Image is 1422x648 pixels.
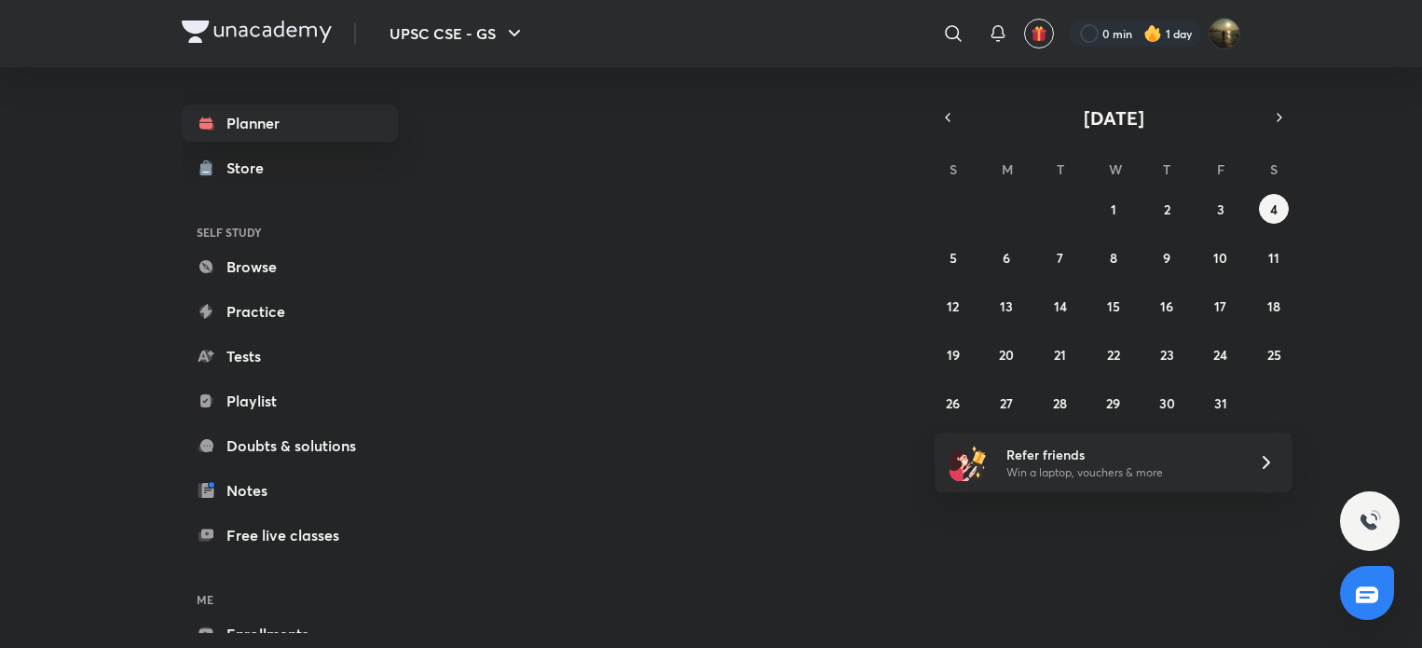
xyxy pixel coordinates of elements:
[1259,242,1289,272] button: October 11, 2025
[1046,242,1075,272] button: October 7, 2025
[999,346,1014,364] abbr: October 20, 2025
[182,149,398,186] a: Store
[1057,249,1063,267] abbr: October 7, 2025
[1152,388,1182,418] button: October 30, 2025
[1209,18,1240,49] img: Omkar Gote
[182,382,398,420] a: Playlist
[1002,160,1013,178] abbr: Monday
[938,291,968,321] button: October 12, 2025
[1206,388,1236,418] button: October 31, 2025
[182,517,398,554] a: Free live classes
[1152,194,1182,224] button: October 2, 2025
[182,293,398,330] a: Practice
[961,104,1266,131] button: [DATE]
[1003,249,1010,267] abbr: October 6, 2025
[1054,346,1066,364] abbr: October 21, 2025
[991,339,1021,369] button: October 20, 2025
[938,242,968,272] button: October 5, 2025
[991,388,1021,418] button: October 27, 2025
[1084,105,1144,131] span: [DATE]
[950,249,957,267] abbr: October 5, 2025
[947,346,960,364] abbr: October 19, 2025
[938,388,968,418] button: October 26, 2025
[1000,297,1013,315] abbr: October 13, 2025
[182,216,398,248] h6: SELF STUDY
[1057,160,1064,178] abbr: Tuesday
[1359,510,1381,532] img: ttu
[1213,249,1227,267] abbr: October 10, 2025
[1214,394,1227,412] abbr: October 31, 2025
[1259,194,1289,224] button: October 4, 2025
[1006,464,1236,481] p: Win a laptop, vouchers & more
[1206,194,1236,224] button: October 3, 2025
[182,21,332,48] a: Company Logo
[1107,297,1120,315] abbr: October 15, 2025
[1111,200,1116,218] abbr: October 1, 2025
[1107,346,1120,364] abbr: October 22, 2025
[1152,291,1182,321] button: October 16, 2025
[378,15,537,52] button: UPSC CSE - GS
[1000,394,1013,412] abbr: October 27, 2025
[1270,200,1278,218] abbr: October 4, 2025
[1006,445,1236,464] h6: Refer friends
[1267,346,1281,364] abbr: October 25, 2025
[1046,339,1075,369] button: October 21, 2025
[938,339,968,369] button: October 19, 2025
[1206,242,1236,272] button: October 10, 2025
[1164,200,1170,218] abbr: October 2, 2025
[1099,291,1128,321] button: October 15, 2025
[182,472,398,509] a: Notes
[1152,339,1182,369] button: October 23, 2025
[1214,297,1226,315] abbr: October 17, 2025
[1099,194,1128,224] button: October 1, 2025
[1206,339,1236,369] button: October 24, 2025
[1259,291,1289,321] button: October 18, 2025
[182,104,398,142] a: Planner
[1053,394,1067,412] abbr: October 28, 2025
[1159,394,1175,412] abbr: October 30, 2025
[182,427,398,464] a: Doubts & solutions
[1024,19,1054,48] button: avatar
[1031,25,1047,42] img: avatar
[1099,242,1128,272] button: October 8, 2025
[1206,291,1236,321] button: October 17, 2025
[182,248,398,285] a: Browse
[1163,249,1170,267] abbr: October 9, 2025
[1217,160,1224,178] abbr: Friday
[182,338,398,375] a: Tests
[1259,339,1289,369] button: October 25, 2025
[1268,249,1279,267] abbr: October 11, 2025
[1099,388,1128,418] button: October 29, 2025
[1160,346,1174,364] abbr: October 23, 2025
[1046,291,1075,321] button: October 14, 2025
[1270,160,1278,178] abbr: Saturday
[1054,297,1067,315] abbr: October 14, 2025
[991,291,1021,321] button: October 13, 2025
[1099,339,1128,369] button: October 22, 2025
[991,242,1021,272] button: October 6, 2025
[950,160,957,178] abbr: Sunday
[947,297,959,315] abbr: October 12, 2025
[1110,249,1117,267] abbr: October 8, 2025
[1046,388,1075,418] button: October 28, 2025
[1163,160,1170,178] abbr: Thursday
[1106,394,1120,412] abbr: October 29, 2025
[1213,346,1227,364] abbr: October 24, 2025
[182,584,398,615] h6: ME
[950,444,987,481] img: referral
[946,394,960,412] abbr: October 26, 2025
[1217,200,1224,218] abbr: October 3, 2025
[1152,242,1182,272] button: October 9, 2025
[182,21,332,43] img: Company Logo
[226,157,275,179] div: Store
[1267,297,1280,315] abbr: October 18, 2025
[1160,297,1173,315] abbr: October 16, 2025
[1143,24,1162,43] img: streak
[1109,160,1122,178] abbr: Wednesday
